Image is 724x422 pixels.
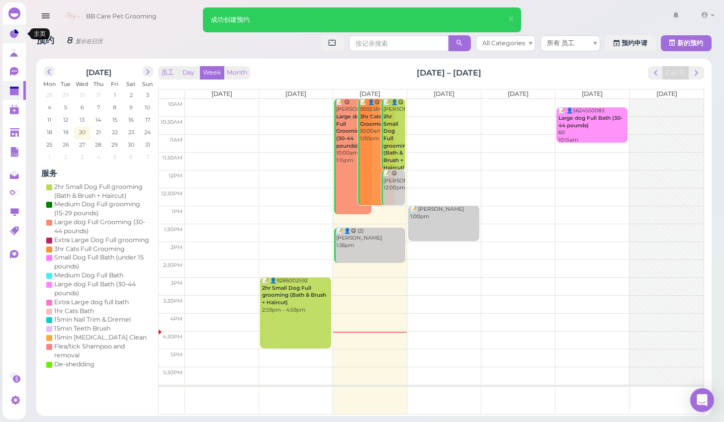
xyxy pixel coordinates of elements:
[285,90,306,97] span: [DATE]
[75,38,102,45] small: 显示在日历
[54,253,151,271] div: Small Dog Full Bath (under 15 pounds)
[144,140,151,149] span: 31
[161,119,182,125] span: 10:30am
[63,153,68,162] span: 2
[127,140,135,149] span: 30
[95,90,102,99] span: 31
[127,128,135,137] span: 23
[360,99,395,143] div: 📝 👤😋 9092384759 10:00am - 1:00pm
[54,307,94,316] div: 1hr Cats Bath
[163,334,182,340] span: 4:30pm
[78,128,87,137] span: 20
[112,103,117,112] span: 8
[93,81,103,87] span: Thu
[661,35,712,51] button: 新的预约
[417,67,481,79] h2: [DATE] – [DATE]
[224,66,250,80] button: Month
[41,169,156,178] h4: 服务
[113,90,117,99] span: 1
[689,66,704,80] button: next
[508,12,514,26] span: ×
[54,324,110,333] div: 15min Teeth Brush
[54,236,149,245] div: Extra Large Dog Full grooming
[54,218,151,236] div: Large dog Full Grooming (30-44 pounds)
[163,369,182,376] span: 5:30pm
[80,153,85,162] span: 3
[94,140,102,149] span: 28
[45,90,54,99] span: 28
[80,103,85,112] span: 6
[262,277,331,314] div: 📝 👤9286002592 2:59pm - 4:59pm
[54,280,151,298] div: Large dog Full Bath (30-44 pounds)
[46,128,53,137] span: 18
[144,103,151,112] span: 10
[171,244,182,251] span: 2pm
[94,115,102,124] span: 14
[62,128,70,137] span: 19
[656,90,677,97] span: [DATE]
[662,66,689,80] button: [DATE]
[54,245,125,253] div: 3hr Cats Full Grooming
[128,103,134,112] span: 9
[161,190,182,197] span: 12:30pm
[54,182,151,200] div: 2hr Small Dog Full grooming (Bath & Brush + Haircut)
[96,103,101,112] span: 7
[128,153,134,162] span: 6
[170,316,182,322] span: 4pm
[336,99,371,165] div: 📝 😋 [PERSON_NAME] 10:00am - 1:15pm
[558,115,623,129] b: Large dog Full Bath (30-44 pounds)
[95,153,101,162] span: 4
[111,115,118,124] span: 15
[43,81,56,87] span: Mon
[54,342,151,360] div: Flea/tick Shampoo and removal
[336,228,405,250] div: 📝 👤😋 (2) [PERSON_NAME] 1:36pm
[211,90,232,97] span: [DATE]
[62,140,70,149] span: 26
[349,35,449,51] input: 按记录搜索
[143,128,152,137] span: 24
[336,113,363,149] b: Large dog Full Grooming (30-44 pounds)
[62,115,69,124] span: 12
[127,115,135,124] span: 16
[690,388,714,412] div: Open Intercom Messenger
[30,28,50,39] div: 主页
[47,153,51,162] span: 1
[45,140,53,149] span: 25
[44,66,54,77] button: prev
[46,115,52,124] span: 11
[163,298,182,304] span: 3:30pm
[171,280,182,286] span: 3pm
[383,113,410,171] b: 2hr Small Dog Full grooming (Bath & Brush + Haircut)
[172,208,182,215] span: 1pm
[111,81,118,87] span: Fri
[143,66,153,77] button: next
[262,285,326,306] b: 2hr Small Dog Full grooming (Bath & Brush + Haircut)
[547,39,574,47] span: 所有 员工
[78,140,86,149] span: 27
[79,115,86,124] span: 13
[54,271,123,280] div: Medium Dog Full Bath
[86,66,111,77] h2: [DATE]
[142,81,153,87] span: Sun
[144,115,151,124] span: 17
[383,99,405,194] div: 📝 👤😋 [PERSON_NAME] 10:00am - 12:00pm
[177,66,200,80] button: Day
[47,103,52,112] span: 4
[162,155,182,161] span: 11:30am
[54,298,129,307] div: Extra Large dog full bath
[62,35,102,45] i: 8
[54,333,147,342] div: 15min [MEDICAL_DATA] Clean
[339,8,435,24] input: 查询客户
[158,66,177,80] button: 员工
[110,140,119,149] span: 29
[169,172,182,179] span: 12pm
[360,90,380,97] span: [DATE]
[129,90,134,99] span: 2
[145,90,150,99] span: 3
[95,128,102,137] span: 21
[61,81,71,87] span: Tue
[482,39,525,47] span: All Categories
[648,66,663,80] button: prev
[200,66,224,80] button: Week
[558,107,627,144] div: 📝 👤5624550083 60 10:15am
